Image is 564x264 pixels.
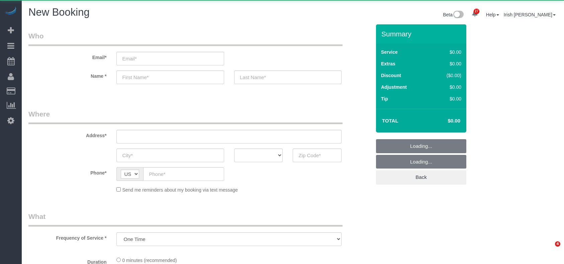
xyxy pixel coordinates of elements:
[28,212,343,227] legend: What
[433,84,461,90] div: $0.00
[555,241,560,247] span: 4
[116,149,224,162] input: City*
[116,70,224,84] input: First Name*
[23,130,111,139] label: Address*
[28,6,90,18] span: New Booking
[122,187,238,193] span: Send me reminders about my booking via text message
[28,31,343,46] legend: Who
[4,7,17,16] img: Automaid Logo
[381,49,398,55] label: Service
[122,258,177,263] span: 0 minutes (recommended)
[381,95,388,102] label: Tip
[234,70,342,84] input: Last Name*
[428,118,460,124] h4: $0.00
[382,118,398,123] strong: Total
[116,52,224,65] input: Email*
[23,167,111,176] label: Phone*
[381,72,401,79] label: Discount
[381,60,395,67] label: Extras
[443,12,464,17] a: Beta
[23,232,111,241] label: Frequency of Service *
[486,12,499,17] a: Help
[28,109,343,124] legend: Where
[433,72,461,79] div: ($0.00)
[143,167,224,181] input: Phone*
[23,70,111,79] label: Name *
[433,60,461,67] div: $0.00
[433,95,461,102] div: $0.00
[474,9,479,14] span: 27
[468,7,481,21] a: 27
[433,49,461,55] div: $0.00
[293,149,342,162] input: Zip Code*
[504,12,556,17] a: Irish [PERSON_NAME]
[381,84,407,90] label: Adjustment
[453,11,464,19] img: New interface
[381,30,463,38] h3: Summary
[376,170,466,184] a: Back
[23,52,111,61] label: Email*
[541,241,557,257] iframe: Intercom live chat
